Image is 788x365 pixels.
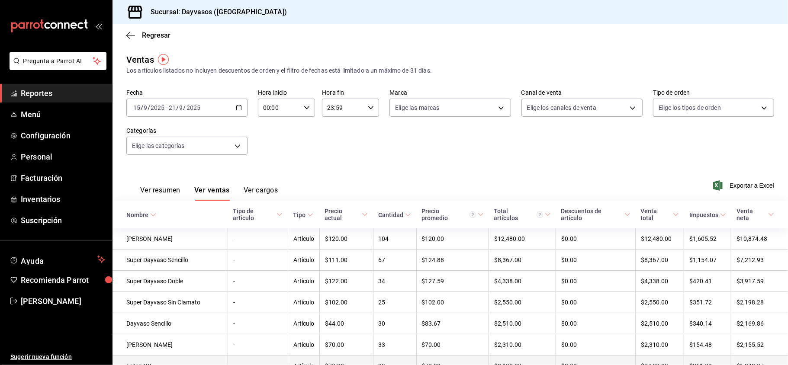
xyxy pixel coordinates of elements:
[653,90,774,96] label: Tipo de orden
[494,208,543,221] div: Total artículos
[322,90,379,96] label: Hora fin
[113,334,228,355] td: [PERSON_NAME]
[325,208,368,221] span: Precio actual
[731,334,788,355] td: $2,155.52
[228,334,288,355] td: -
[636,271,684,292] td: $4,338.00
[228,271,288,292] td: -
[168,104,176,111] input: --
[684,313,731,334] td: $340.14
[126,211,148,218] div: Nombre
[636,228,684,250] td: $12,480.00
[489,334,556,355] td: $2,310.00
[489,271,556,292] td: $4,338.00
[421,208,476,221] div: Precio promedio
[95,22,102,29] button: open_drawer_menu
[126,53,154,66] div: Ventas
[561,208,623,221] div: Descuentos de artículo
[132,141,185,150] span: Elige las categorías
[319,313,373,334] td: $44.00
[737,208,774,221] span: Venta neta
[416,292,489,313] td: $102.00
[556,271,636,292] td: $0.00
[21,274,105,286] span: Recomienda Parrot
[489,292,556,313] td: $2,550.00
[561,208,630,221] span: Descuentos de artículo
[288,250,319,271] td: Artículo
[378,211,411,218] span: Cantidad
[293,211,313,218] span: Tipo
[10,52,106,70] button: Pregunta a Parrot AI
[689,211,718,218] div: Impuestos
[636,250,684,271] td: $8,367.00
[113,228,228,250] td: [PERSON_NAME]
[288,334,319,355] td: Artículo
[521,90,643,96] label: Canal de venta
[373,292,416,313] td: 25
[737,208,766,221] div: Venta neta
[21,109,105,120] span: Menú
[288,271,319,292] td: Artículo
[373,250,416,271] td: 67
[715,180,774,191] span: Exportar a Excel
[194,186,230,201] button: Ver ventas
[126,90,248,96] label: Fecha
[416,250,489,271] td: $124.88
[489,228,556,250] td: $12,480.00
[494,208,551,221] span: Total artículos
[684,292,731,313] td: $351.72
[684,271,731,292] td: $420.41
[556,334,636,355] td: $0.00
[126,31,170,39] button: Regresar
[416,334,489,355] td: $70.00
[288,313,319,334] td: Artículo
[293,211,306,218] div: Tipo
[126,66,774,75] div: Los artículos listados no incluyen descuentos de orden y el filtro de fechas está limitado a un m...
[176,104,179,111] span: /
[113,250,228,271] td: Super Dayvaso Sencillo
[113,292,228,313] td: Super Dayvaso Sin Clamato
[140,186,278,201] div: navigation tabs
[21,87,105,99] span: Reportes
[731,250,788,271] td: $7,212.93
[258,90,315,96] label: Hora inicio
[21,254,94,265] span: Ayuda
[684,228,731,250] td: $1,605.52
[21,172,105,184] span: Facturación
[684,250,731,271] td: $1,154.07
[228,250,288,271] td: -
[731,313,788,334] td: $2,169.86
[416,228,489,250] td: $120.00
[228,292,288,313] td: -
[636,292,684,313] td: $2,550.00
[416,313,489,334] td: $83.67
[179,104,183,111] input: --
[113,313,228,334] td: Dayvaso Sencillo
[556,313,636,334] td: $0.00
[143,104,148,111] input: --
[233,208,283,221] span: Tipo de artículo
[378,211,403,218] div: Cantidad
[228,313,288,334] td: -
[21,130,105,141] span: Configuración
[319,271,373,292] td: $122.00
[21,193,105,205] span: Inventarios
[556,292,636,313] td: $0.00
[395,103,439,112] span: Elige las marcas
[731,271,788,292] td: $3,917.59
[421,208,484,221] span: Precio promedio
[527,103,596,112] span: Elige los canales de venta
[140,186,180,201] button: Ver resumen
[158,54,169,65] button: Tooltip marker
[319,292,373,313] td: $102.00
[228,228,288,250] td: -
[21,215,105,226] span: Suscripción
[325,208,360,221] div: Precio actual
[21,151,105,163] span: Personal
[470,211,476,218] svg: Precio promedio = Total artículos / cantidad
[641,208,671,221] div: Venta total
[537,211,543,218] svg: El total artículos considera cambios de precios en los artículos así como costos adicionales por ...
[126,128,248,134] label: Categorías
[689,211,726,218] span: Impuestos
[166,104,167,111] span: -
